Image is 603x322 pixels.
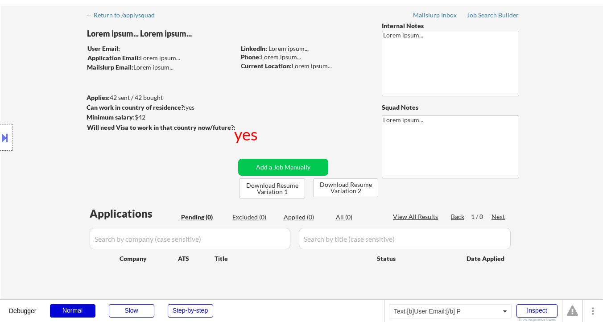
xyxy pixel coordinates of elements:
[120,254,178,263] div: Company
[382,103,519,112] div: Squad Notes
[516,318,558,322] div: Show responsive boxes
[467,12,519,21] a: Job Search Builder
[413,12,458,18] div: Mailslurp Inbox
[87,28,270,39] div: Lorem ipsum... Lorem ipsum...
[241,62,292,70] strong: Current Location:
[389,304,512,318] div: Text [b]User Email:[/b] P
[451,212,465,221] div: Back
[238,159,328,176] button: Add a Job Manually
[284,213,328,222] div: Applied (0)
[87,124,235,131] strong: Will need Visa to work in that country now/future?:
[178,254,215,263] div: ATS
[168,304,213,318] div: Step-by-step
[181,213,226,222] div: Pending (0)
[467,12,519,18] div: Job Search Builder
[109,304,154,318] div: Slow
[87,113,235,122] div: $42
[516,304,558,318] div: Inspect
[232,213,277,222] div: Excluded (0)
[299,228,511,249] input: Search by title (case sensitive)
[86,12,163,18] div: ← Return to /applysquad
[336,213,380,222] div: All (0)
[87,54,235,62] div: Lorem ipsum...
[86,12,163,21] a: ← Return to /applysquad
[215,254,368,263] div: Title
[241,45,267,52] strong: LinkedIn:
[491,212,506,221] div: Next
[382,21,519,30] div: Internal Notes
[234,123,260,145] div: yes
[87,93,235,102] div: 42 sent / 42 bought
[87,63,235,72] div: Lorem ipsum...
[471,212,491,221] div: 1 / 0
[87,45,120,52] strong: User Email:
[87,54,140,62] strong: Application Email:
[393,212,441,221] div: View All Results
[241,53,261,61] strong: Phone:
[377,250,454,266] div: Status
[9,300,37,314] div: Debugger
[50,304,95,318] div: Normal
[90,228,290,249] input: Search by company (case sensitive)
[241,62,367,70] div: Lorem ipsum...
[268,45,309,52] a: Lorem ipsum...
[239,178,305,198] button: Download Resume Variation 1
[413,12,458,21] a: Mailslurp Inbox
[241,53,367,62] div: Lorem ipsum...
[313,178,378,197] button: Download Resume Variation 2
[467,254,506,263] div: Date Applied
